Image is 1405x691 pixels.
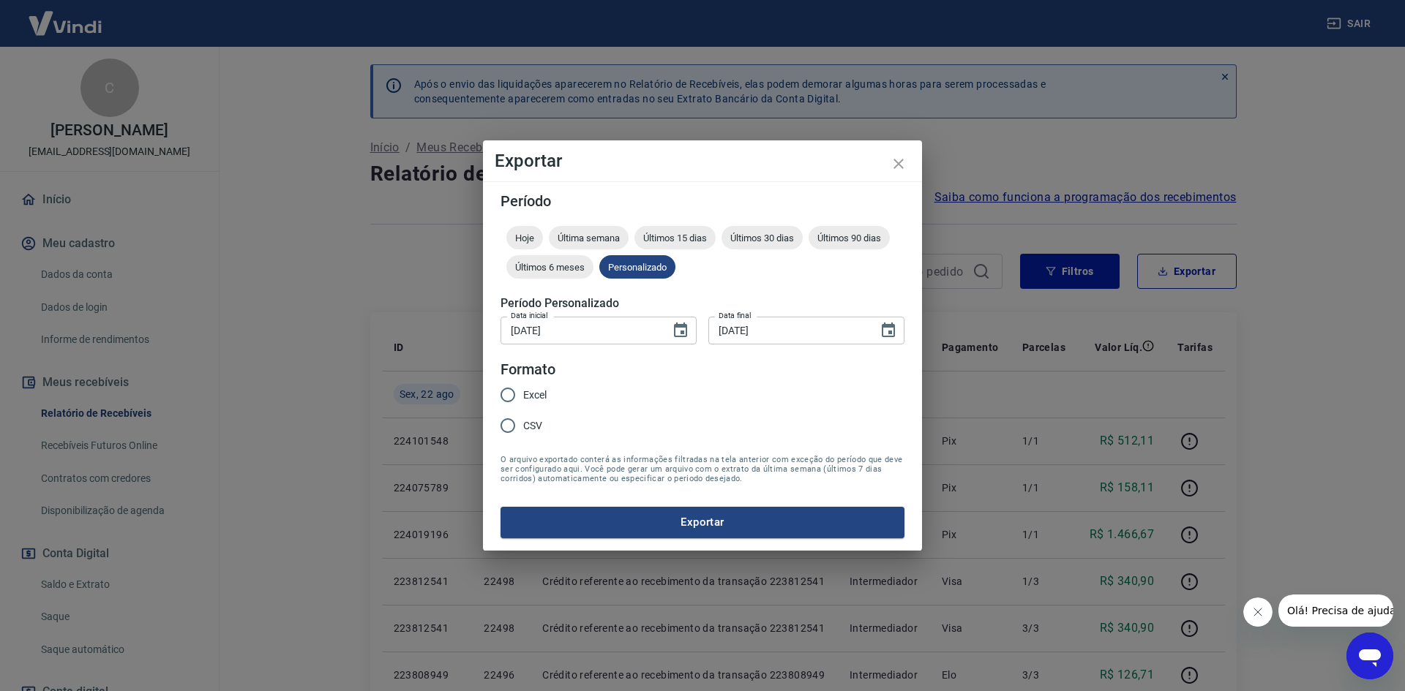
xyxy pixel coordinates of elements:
label: Data inicial [511,310,548,321]
span: Personalizado [599,262,675,273]
input: DD/MM/YYYY [708,317,868,344]
iframe: Fechar mensagem [1243,597,1273,627]
button: close [881,146,916,181]
span: CSV [523,418,542,434]
button: Choose date, selected date is 1 de ago de 2025 [666,316,695,345]
div: Últimos 90 dias [809,226,890,249]
span: Últimos 15 dias [634,233,716,243]
h4: Exportar [495,152,910,170]
span: Última semana [549,233,629,243]
input: DD/MM/YYYY [501,317,660,344]
div: Últimos 6 meses [506,255,593,279]
div: Personalizado [599,255,675,279]
button: Choose date, selected date is 22 de ago de 2025 [874,316,903,345]
legend: Formato [501,359,555,380]
button: Exportar [501,507,904,537]
span: Olá! Precisa de ajuda? [9,10,123,22]
span: Últimos 6 meses [506,262,593,273]
div: Hoje [506,226,543,249]
div: Últimos 15 dias [634,226,716,249]
label: Data final [719,310,752,321]
span: Últimos 90 dias [809,233,890,243]
span: Últimos 30 dias [722,233,803,243]
span: O arquivo exportado conterá as informações filtradas na tela anterior com exceção do período que ... [501,455,904,483]
h5: Período [501,194,904,208]
div: Última semana [549,226,629,249]
iframe: Botão para abrir a janela de mensagens [1346,633,1393,679]
span: Hoje [506,233,543,243]
iframe: Mensagem da empresa [1278,594,1393,627]
span: Excel [523,388,547,403]
h5: Período Personalizado [501,296,904,311]
div: Últimos 30 dias [722,226,803,249]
